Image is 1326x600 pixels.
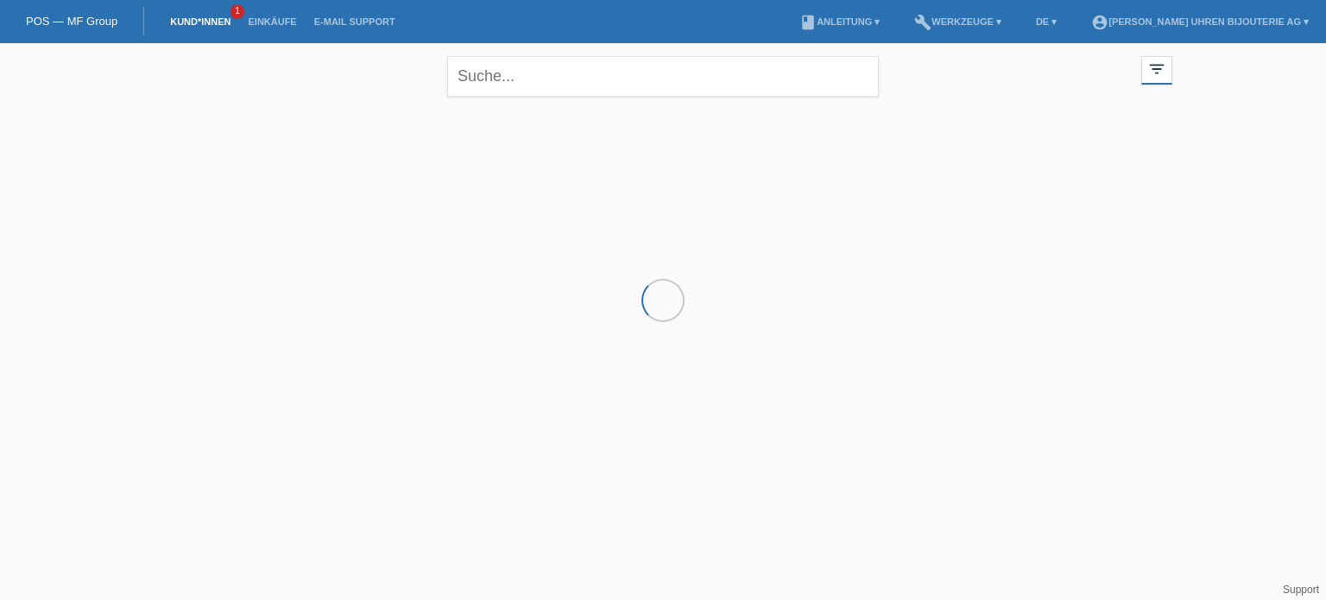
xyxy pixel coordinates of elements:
a: E-Mail Support [306,16,404,27]
input: Suche... [447,56,879,97]
i: account_circle [1091,14,1108,31]
a: account_circle[PERSON_NAME] Uhren Bijouterie AG ▾ [1083,16,1317,27]
span: 1 [230,4,244,19]
i: book [799,14,817,31]
a: bookAnleitung ▾ [791,16,888,27]
a: buildWerkzeuge ▾ [906,16,1010,27]
a: Kund*innen [161,16,239,27]
a: Einkäufe [239,16,305,27]
i: build [914,14,931,31]
a: DE ▾ [1027,16,1065,27]
i: filter_list [1147,60,1166,79]
a: POS — MF Group [26,15,117,28]
a: Support [1283,584,1319,596]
